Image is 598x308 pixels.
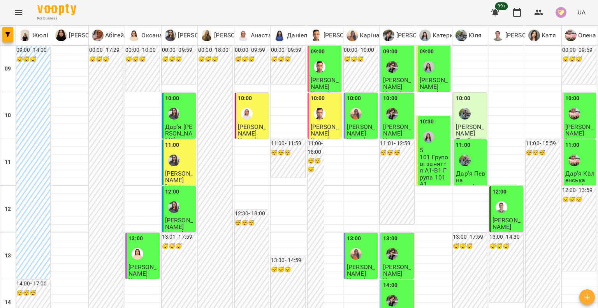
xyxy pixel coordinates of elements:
p: Урок французької з [PERSON_NAME] [347,277,376,304]
img: Микита [386,61,398,73]
h6: 😴😴😴 [489,242,523,251]
h6: 😴😴😴 [308,157,324,174]
div: Михайло [314,108,325,120]
p: [PERSON_NAME] [504,31,552,40]
h6: 10 [5,111,11,120]
span: For Business [37,16,76,21]
img: Д [274,30,285,41]
p: Жюлі [31,31,48,40]
a: Ю [PERSON_NAME] [165,30,225,41]
img: Юлія [168,155,180,166]
a: А [PERSON_NAME] [492,30,552,41]
a: К Катерина [419,30,460,41]
p: Даніела [285,31,311,40]
img: К [528,30,540,41]
h6: 13:01 - 17:59 [162,233,196,241]
p: Урок французької з [PERSON_NAME] [565,184,594,211]
h6: 00:00 - 10:00 [125,46,159,55]
p: Урок французької з [PERSON_NAME] [311,137,340,164]
h6: 13 [5,252,11,260]
h6: 09 [5,65,11,73]
img: К [346,30,358,41]
label: 12:00 [492,188,507,196]
div: Абігейл [92,30,127,41]
label: 11:00 [565,141,580,150]
img: Микита [386,108,398,120]
div: Юля [459,108,471,120]
h6: 😴😴😴 [162,55,196,64]
h6: 😴😴😴 [271,55,305,64]
span: [PERSON_NAME] [565,123,593,137]
label: 09:00 [383,48,397,56]
a: Ю Юля [456,30,482,41]
h6: 00:00 - 17:29 [89,46,123,55]
label: 13:00 [347,234,361,243]
a: Д Даніела [274,30,311,41]
div: Оксана [132,248,143,260]
img: Юлія [168,108,180,120]
label: 12:00 [165,188,179,196]
p: [PERSON_NAME] [394,31,443,40]
img: Катерина [423,61,434,73]
h6: 13:00 - 14:30 [489,233,523,241]
div: Микита [383,30,443,41]
div: Оксана [128,30,163,41]
img: К [419,30,431,41]
span: [PERSON_NAME] [165,170,193,184]
a: М [PERSON_NAME] [201,30,261,41]
img: Микита [386,295,398,306]
h6: 11:00 - 11:59 [271,139,305,148]
span: [PERSON_NAME] [165,216,193,231]
label: 11:00 [456,141,470,150]
label: 10:00 [238,94,252,103]
a: К Катя [528,30,556,41]
p: Урок французької з [PERSON_NAME] [383,137,412,164]
p: Абігейл [104,31,127,40]
h6: 😴😴😴 [198,55,232,64]
h6: 11:00 - 15:59 [526,139,559,148]
img: Ж [19,30,31,41]
img: М [310,30,322,41]
img: А [92,30,104,41]
span: UA [577,8,586,16]
p: Юля [467,31,482,40]
p: [PERSON_NAME] [322,31,371,40]
p: 5 [420,147,449,153]
div: Каріна [350,248,362,260]
h6: 😴😴😴 [453,242,487,251]
img: Олена [568,155,580,166]
p: [PERSON_NAME] [165,184,194,197]
span: [PERSON_NAME] [311,123,339,137]
a: М [PERSON_NAME] [383,30,443,41]
div: Михайло [314,61,325,73]
div: Олена [565,30,596,41]
h6: 😴😴😴 [16,289,50,297]
h6: 00:00 - 09:59 [235,46,269,55]
div: Юлія [168,201,180,213]
p: Індивідуальне онлайн заняття 50 хв рівні А1-В1 [565,137,594,171]
span: 99+ [495,2,508,10]
span: [PERSON_NAME] [456,123,484,137]
div: Андрій [492,30,552,41]
img: Микита [386,248,398,260]
h6: 13:00 - 17:59 [453,233,487,241]
span: [PERSON_NAME] [383,123,411,137]
h6: 😴😴😴 [162,242,196,251]
span: [PERSON_NAME] [347,263,375,277]
img: О [128,30,140,41]
div: Михайло [310,30,371,41]
label: 10:00 [165,94,179,103]
label: 10:00 [383,94,397,103]
div: Каріна [350,108,362,120]
img: Олена [568,108,580,120]
h6: 12:00 - 13:59 [562,186,596,195]
div: Анастасія [237,30,280,41]
div: Олександра [55,30,116,41]
a: К Каріна [346,30,380,41]
h6: 00:00 - 09:59 [162,46,196,55]
a: М [PERSON_NAME] [310,30,371,41]
label: 09:00 [420,48,434,56]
